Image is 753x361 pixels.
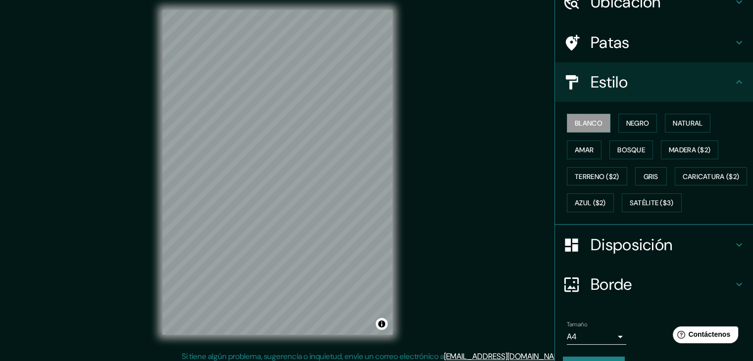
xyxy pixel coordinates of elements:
[567,140,602,159] button: Amar
[644,172,658,181] font: Gris
[675,167,748,186] button: Caricatura ($2)
[575,145,594,154] font: Amar
[618,114,657,133] button: Negro
[626,119,650,128] font: Negro
[555,225,753,265] div: Disposición
[622,193,682,212] button: Satélite ($3)
[665,322,742,350] iframe: Lanzador de widgets de ayuda
[575,119,602,128] font: Blanco
[617,145,645,154] font: Bosque
[555,23,753,62] div: Patas
[567,331,577,342] font: A4
[567,193,614,212] button: Azul ($2)
[669,145,710,154] font: Madera ($2)
[575,199,606,208] font: Azul ($2)
[567,329,626,345] div: A4
[609,140,653,159] button: Bosque
[575,172,619,181] font: Terreno ($2)
[555,265,753,304] div: Borde
[591,72,628,92] font: Estilo
[661,140,718,159] button: Madera ($2)
[376,318,388,330] button: Activar o desactivar atribución
[567,114,610,133] button: Blanco
[591,32,630,53] font: Patas
[162,10,393,335] canvas: Mapa
[591,274,632,295] font: Borde
[635,167,667,186] button: Gris
[591,234,672,255] font: Disposición
[673,119,703,128] font: Natural
[683,172,740,181] font: Caricatura ($2)
[665,114,710,133] button: Natural
[555,62,753,102] div: Estilo
[630,199,674,208] font: Satélite ($3)
[567,167,627,186] button: Terreno ($2)
[567,320,587,328] font: Tamaño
